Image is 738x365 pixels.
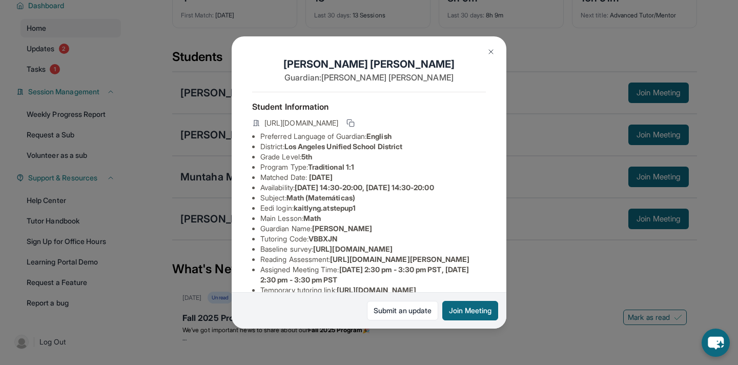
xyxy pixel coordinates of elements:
[260,244,486,254] li: Baseline survey :
[309,173,333,181] span: [DATE]
[252,100,486,113] h4: Student Information
[330,255,469,263] span: [URL][DOMAIN_NAME][PERSON_NAME]
[252,71,486,84] p: Guardian: [PERSON_NAME] [PERSON_NAME]
[260,162,486,172] li: Program Type:
[260,224,486,234] li: Guardian Name :
[260,265,469,284] span: [DATE] 2:30 pm - 3:30 pm PST, [DATE] 2:30 pm - 3:30 pm PST
[260,285,486,295] li: Temporary tutoring link :
[260,254,486,265] li: Reading Assessment :
[264,118,338,128] span: [URL][DOMAIN_NAME]
[313,245,393,253] span: [URL][DOMAIN_NAME]
[367,301,438,320] a: Submit an update
[442,301,498,320] button: Join Meeting
[344,117,357,129] button: Copy link
[286,193,355,202] span: Math (Matemáticas)
[337,286,416,294] span: [URL][DOMAIN_NAME]
[284,142,402,151] span: Los Angeles Unified School District
[260,234,486,244] li: Tutoring Code :
[260,131,486,141] li: Preferred Language of Guardian:
[260,182,486,193] li: Availability:
[260,152,486,162] li: Grade Level:
[260,265,486,285] li: Assigned Meeting Time :
[312,224,372,233] span: [PERSON_NAME]
[260,203,486,213] li: Eedi login :
[301,152,312,161] span: 5th
[487,48,495,56] img: Close Icon
[303,214,321,222] span: Math
[308,163,354,171] span: Traditional 1:1
[702,329,730,357] button: chat-button
[260,193,486,203] li: Subject :
[260,172,486,182] li: Matched Date:
[252,57,486,71] h1: [PERSON_NAME] [PERSON_NAME]
[366,132,392,140] span: English
[294,204,356,212] span: kaitlyng.atstepup1
[309,234,337,243] span: VBBXJN
[295,183,434,192] span: [DATE] 14:30-20:00, [DATE] 14:30-20:00
[260,213,486,224] li: Main Lesson :
[260,141,486,152] li: District:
